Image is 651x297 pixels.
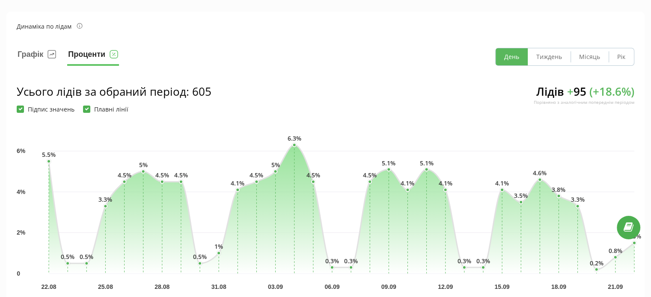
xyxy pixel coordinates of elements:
[306,171,320,179] text: 4.5%
[609,247,622,255] text: 0.8%
[17,188,26,195] text: 4%
[589,84,634,99] span: ( + 18.6 %)
[552,185,565,194] text: 3.8%
[528,48,571,65] button: Тиждень
[496,48,528,65] button: День
[250,171,263,179] text: 4.5%
[476,257,490,265] text: 0.3%
[590,259,603,267] text: 0.2%
[155,171,169,179] text: 4.5%
[17,147,26,154] text: 6%
[494,283,509,290] text: 15.09
[514,191,528,200] text: 3.5%
[608,283,623,290] text: 21.09
[268,283,283,290] text: 03.09
[324,283,339,290] text: 06.09
[17,270,20,276] text: 0
[41,283,56,290] text: 22.08
[458,257,471,265] text: 0.3%
[211,283,226,290] text: 31.08
[363,171,377,179] text: 4.5%
[567,84,574,99] span: +
[174,171,188,179] text: 4.5%
[42,150,56,159] text: 5.5%
[98,195,112,203] text: 3.3%
[17,48,57,66] button: Графік
[193,253,207,261] text: 0.5%
[117,171,131,179] text: 4.5%
[551,283,566,290] text: 18.09
[534,84,634,113] div: Лідів 95
[439,179,452,187] text: 4.1%
[155,283,169,290] text: 28.08
[271,161,279,169] text: 5%
[231,179,244,187] text: 4.1%
[214,242,223,250] text: 1%
[98,283,113,290] text: 25.08
[609,48,634,65] button: Рік
[288,134,301,142] text: 6.3%
[571,195,584,203] text: 3.3%
[67,48,119,66] button: Проценти
[80,253,93,261] text: 0.5%
[17,84,211,99] div: Усього лідів за обраний період : 605
[61,253,74,261] text: 0.5%
[495,179,509,187] text: 4.1%
[325,257,339,265] text: 0.3%
[381,283,396,290] text: 09.09
[17,22,83,31] div: Динаміка по лідам
[17,106,74,113] label: Підпис значень
[83,106,128,113] label: Плавні лінії
[438,283,453,290] text: 12.09
[534,99,634,105] div: Порівняно з аналогічним попереднім періодом
[17,229,26,236] text: 2%
[344,257,358,265] text: 0.3%
[139,161,148,169] text: 5%
[571,48,609,65] button: Місяць
[401,179,414,187] text: 4.1%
